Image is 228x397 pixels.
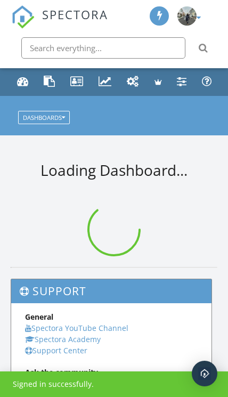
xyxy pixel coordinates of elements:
[13,379,94,390] div: Signed in successfully.
[151,72,166,92] a: Advanced
[95,72,116,92] a: Metrics
[67,72,87,92] a: Contacts
[11,5,35,29] img: The Best Home Inspection Software - Spectora
[25,312,53,322] strong: General
[23,115,65,120] div: Dashboards
[42,5,108,22] span: SPECTORA
[40,72,59,92] a: Templates
[13,72,32,92] a: Dashboard
[198,72,216,92] a: Support Center
[21,37,185,59] input: Search everything...
[25,345,87,355] a: Support Center
[173,72,191,92] a: Settings
[25,334,101,344] a: Spectora Academy
[192,361,217,386] div: Open Intercom Messenger
[177,6,197,26] img: img_2993.jpg
[25,367,198,378] div: Ask the community
[18,111,70,124] button: Dashboards
[11,279,211,304] h3: Support
[123,72,143,92] a: Automations (Basic)
[25,323,128,333] a: Spectora YouTube Channel
[11,15,108,36] a: SPECTORA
